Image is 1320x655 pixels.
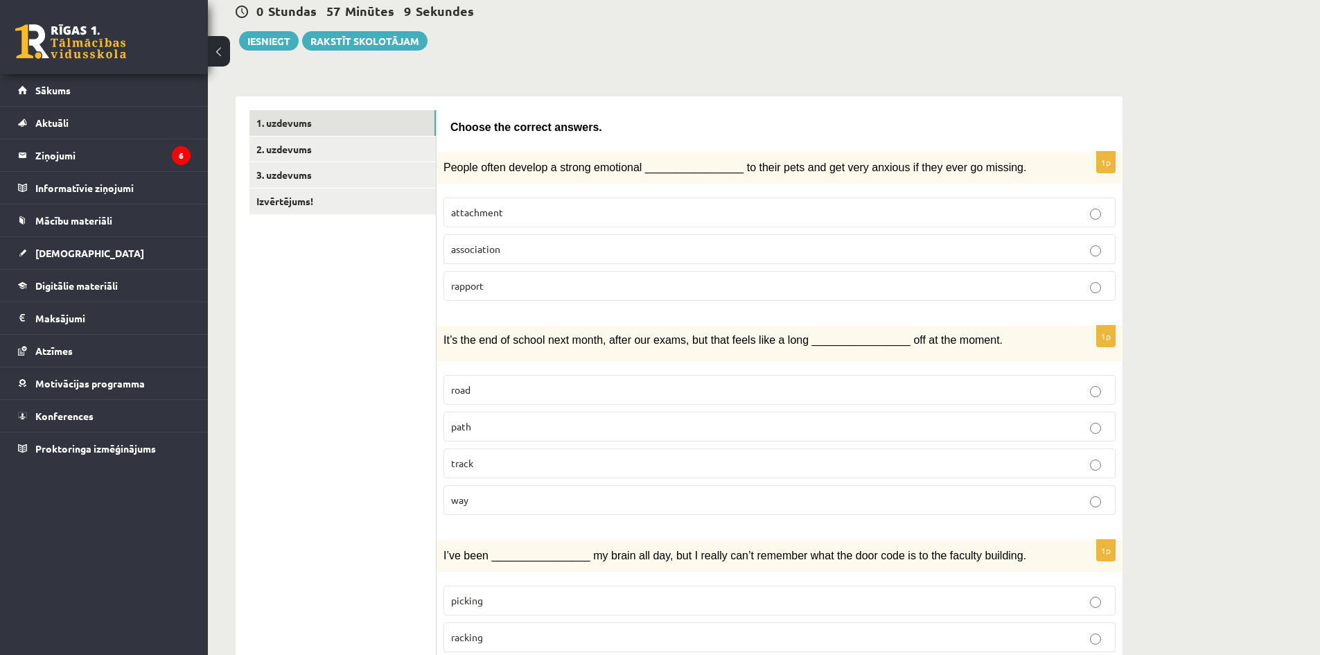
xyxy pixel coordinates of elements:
[18,237,191,269] a: [DEMOGRAPHIC_DATA]
[18,335,191,367] a: Atzīmes
[443,550,1026,561] span: I’ve been ________________ my brain all day, but I really can’t remember what the door code is to...
[18,204,191,236] a: Mācību materiāli
[1090,597,1101,608] input: picking
[18,270,191,302] a: Digitālie materiāli
[35,410,94,422] span: Konferences
[1096,539,1116,561] p: 1p
[35,172,191,204] legend: Informatīvie ziņojumi
[249,137,436,162] a: 2. uzdevums
[35,139,191,171] legend: Ziņojumi
[443,334,1003,346] span: It’s the end of school next month, after our exams, but that feels like a long ________________ o...
[326,3,340,19] span: 57
[451,457,473,469] span: track
[451,243,500,255] span: association
[35,377,145,390] span: Motivācijas programma
[18,433,191,464] a: Proktoringa izmēģinājums
[451,594,483,606] span: picking
[450,121,602,133] span: Choose the correct answers.
[1096,325,1116,347] p: 1p
[345,3,394,19] span: Minūtes
[18,400,191,432] a: Konferences
[451,279,484,292] span: rapport
[249,189,436,214] a: Izvērtējums!
[249,162,436,188] a: 3. uzdevums
[15,24,126,59] a: Rīgas 1. Tālmācības vidusskola
[35,344,73,357] span: Atzīmes
[1090,209,1101,220] input: attachment
[35,302,191,334] legend: Maksājumi
[172,146,191,165] i: 6
[302,31,428,51] a: Rakstīt skolotājam
[451,206,503,218] span: attachment
[18,139,191,171] a: Ziņojumi6
[18,367,191,399] a: Motivācijas programma
[416,3,474,19] span: Sekundes
[249,110,436,136] a: 1. uzdevums
[35,214,112,227] span: Mācību materiāli
[1090,634,1101,645] input: racking
[35,116,69,129] span: Aktuāli
[1096,151,1116,173] p: 1p
[451,494,468,506] span: way
[18,302,191,334] a: Maksājumi
[239,31,299,51] button: Iesniegt
[1090,496,1101,507] input: way
[1090,282,1101,293] input: rapport
[18,107,191,139] a: Aktuāli
[35,247,144,259] span: [DEMOGRAPHIC_DATA]
[35,442,156,455] span: Proktoringa izmēģinājums
[268,3,317,19] span: Stundas
[1090,460,1101,471] input: track
[451,420,471,433] span: path
[451,383,470,396] span: road
[18,172,191,204] a: Informatīvie ziņojumi
[451,631,483,643] span: racking
[443,161,1026,173] span: People often develop a strong emotional ________________ to their pets and get very anxious if th...
[18,74,191,106] a: Sākums
[1090,423,1101,434] input: path
[404,3,411,19] span: 9
[35,279,118,292] span: Digitālie materiāli
[1090,245,1101,256] input: association
[35,84,71,96] span: Sākums
[1090,386,1101,397] input: road
[256,3,263,19] span: 0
